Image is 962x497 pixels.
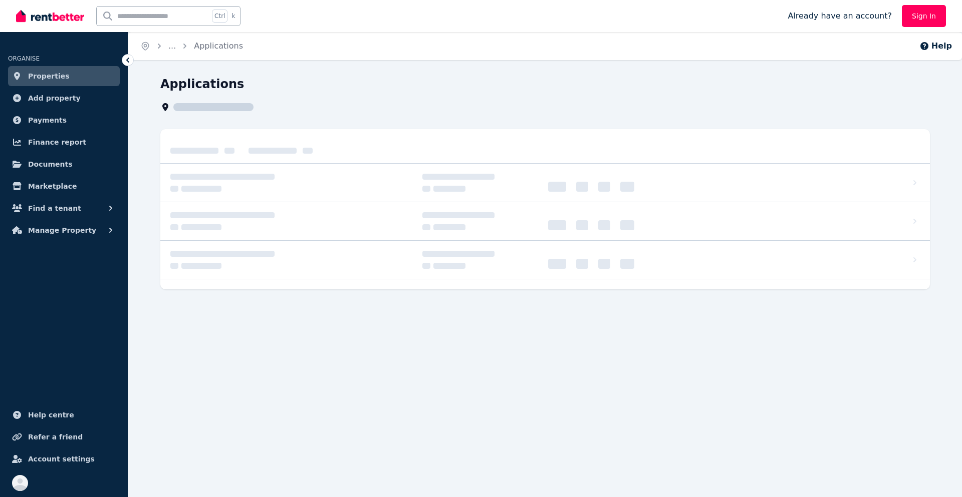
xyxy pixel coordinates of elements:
[28,202,81,214] span: Find a tenant
[8,88,120,108] a: Add property
[28,224,96,236] span: Manage Property
[919,40,952,52] button: Help
[28,136,86,148] span: Finance report
[194,41,243,51] a: Applications
[28,92,81,104] span: Add property
[902,5,946,27] a: Sign In
[8,55,40,62] span: ORGANISE
[28,453,95,465] span: Account settings
[8,132,120,152] a: Finance report
[212,10,227,23] span: Ctrl
[8,220,120,240] button: Manage Property
[788,10,892,22] span: Already have an account?
[8,427,120,447] a: Refer a friend
[16,9,84,24] img: RentBetter
[8,198,120,218] button: Find a tenant
[28,431,83,443] span: Refer a friend
[231,12,235,20] span: k
[28,180,77,192] span: Marketplace
[28,70,70,82] span: Properties
[28,158,73,170] span: Documents
[160,76,244,92] h1: Applications
[168,41,176,51] span: ...
[128,32,255,60] nav: Breadcrumb
[8,66,120,86] a: Properties
[8,154,120,174] a: Documents
[8,449,120,469] a: Account settings
[28,409,74,421] span: Help centre
[28,114,67,126] span: Payments
[8,110,120,130] a: Payments
[8,176,120,196] a: Marketplace
[8,405,120,425] a: Help centre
